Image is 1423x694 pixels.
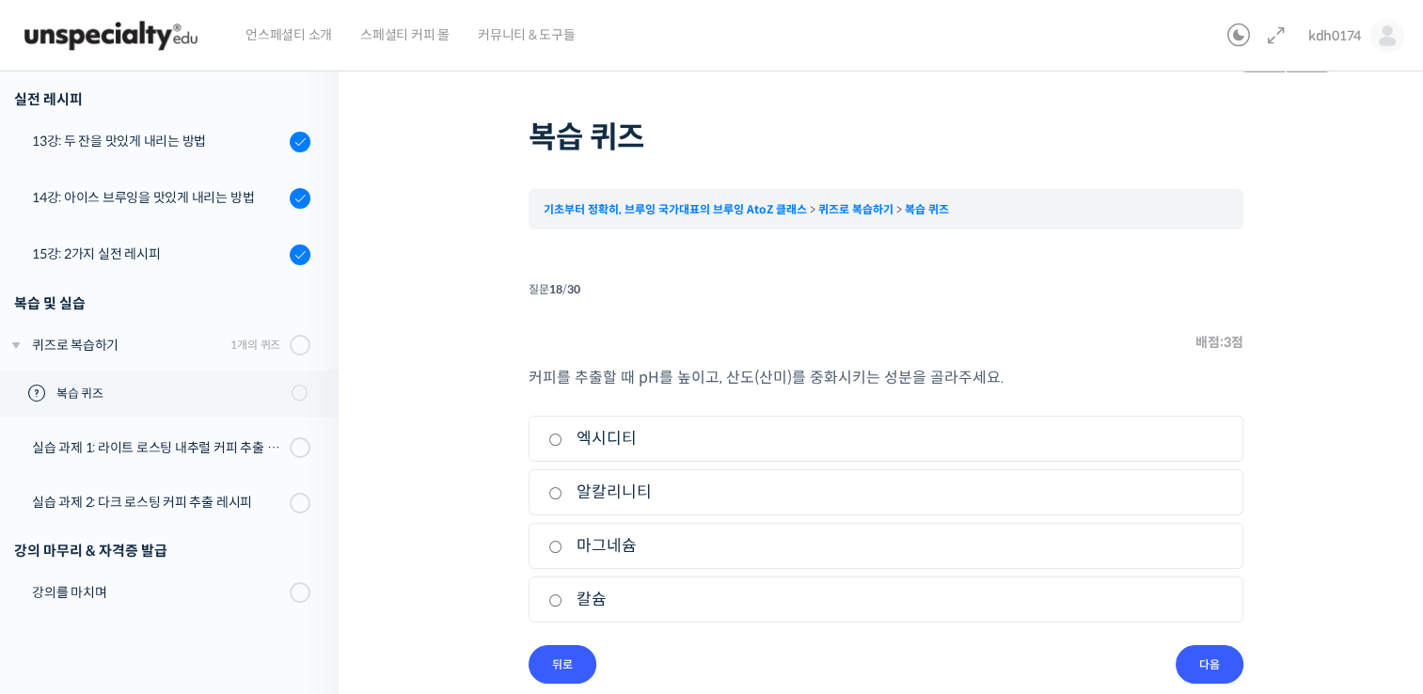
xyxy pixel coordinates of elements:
[32,131,284,151] div: 13강: 두 잔을 맛있게 내리는 방법
[549,282,562,296] span: 18
[567,282,580,296] span: 30
[548,480,1224,505] label: 알칼리니티
[14,291,310,316] div: 복습 및 실습
[905,202,949,216] a: 복습 퀴즈
[124,538,243,585] a: 대화
[14,538,310,563] div: 강의 마무리 & 자격증 발급
[1224,334,1231,351] span: 3
[32,187,284,208] div: 14강: 아이스 브루잉을 맛있게 내리는 방법
[818,202,893,216] a: 퀴즈로 복습하기
[59,566,71,581] span: 홈
[529,276,1243,302] div: 질문 /
[32,244,284,264] div: 15강: 2가지 실전 레시피
[548,594,562,607] input: 칼슘
[1195,330,1243,355] span: 배점: 점
[548,434,562,446] input: 엑시디티
[243,538,361,585] a: 설정
[32,335,225,355] div: 퀴즈로 복습하기
[1308,27,1361,44] span: kdh0174
[230,336,280,354] div: 1개의 퀴즈
[172,567,195,582] span: 대화
[56,385,279,403] span: 복습 퀴즈
[529,119,1243,155] h1: 복습 퀴즈
[291,566,313,581] span: 설정
[14,87,310,112] div: 실전 레시피
[529,645,596,684] input: 뒤로
[548,426,1224,451] label: 엑시디티
[548,533,1224,559] label: 마그네슘
[32,582,284,603] div: 강의를 마치며
[548,487,562,499] input: 알칼리니티
[544,202,807,216] a: 기초부터 정확히, 브루잉 국가대표의 브루잉 AtoZ 클래스
[32,437,284,458] div: 실습 과제 1: 라이트 로스팅 내추럴 커피 추출 레시피
[1176,645,1243,684] input: 다음
[548,587,1224,612] label: 칼슘
[6,538,124,585] a: 홈
[529,368,1004,387] span: 커피를 추출할 때 pH를 높이고, 산도(산미)를 중화시키는 성분을 골라주세요.
[32,492,284,513] div: 실습 과제 2: 다크 로스팅 커피 추출 레시피
[548,541,562,553] input: 마그네슘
